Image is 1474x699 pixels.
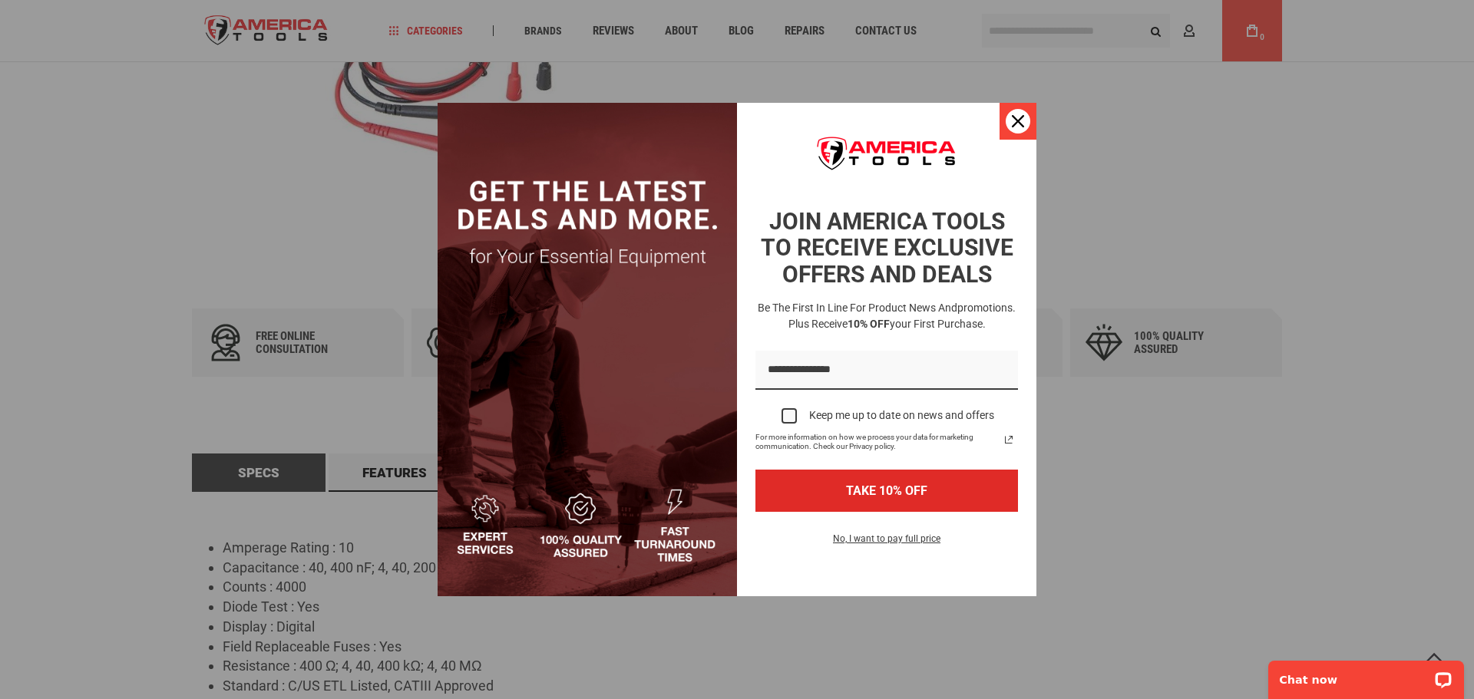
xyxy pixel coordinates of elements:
[809,409,994,422] div: Keep me up to date on news and offers
[761,208,1013,288] strong: JOIN AMERICA TOOLS TO RECEIVE EXCLUSIVE OFFERS AND DEALS
[1012,115,1024,127] svg: close icon
[755,470,1018,512] button: TAKE 10% OFF
[752,300,1021,332] h3: Be the first in line for product news and
[1000,430,1018,449] a: Read our Privacy Policy
[1000,103,1036,140] button: Close
[821,530,953,556] button: No, I want to pay full price
[755,351,1018,390] input: Email field
[755,433,1000,451] span: For more information on how we process your data for marketing communication. Check our Privacy p...
[1000,430,1018,449] svg: link icon
[848,318,890,330] strong: 10% OFF
[1258,651,1474,699] iframe: LiveChat chat widget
